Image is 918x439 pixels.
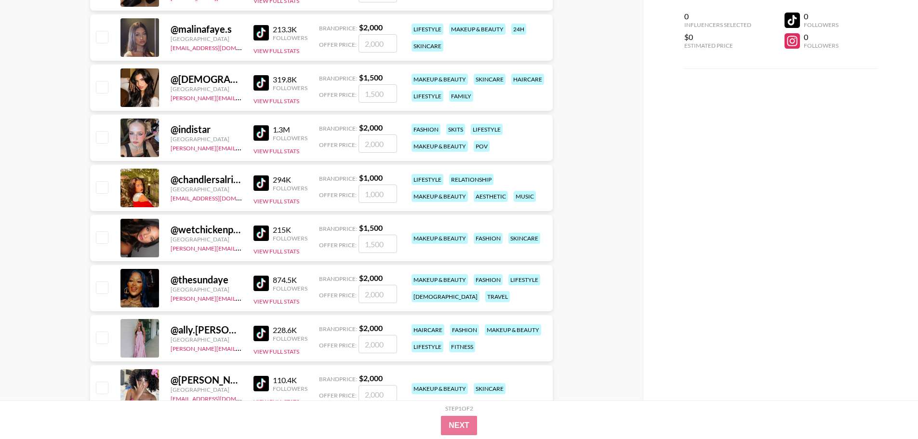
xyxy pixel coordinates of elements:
[253,398,299,405] button: View Full Stats
[319,91,357,98] span: Offer Price:
[273,75,307,84] div: 319.8K
[319,241,357,249] span: Offer Price:
[253,326,269,341] img: TikTok
[171,224,242,236] div: @ wetchickenpapisauce
[171,386,242,393] div: [GEOGRAPHIC_DATA]
[171,193,267,202] a: [EMAIL_ADDRESS][DOMAIN_NAME]
[171,73,242,85] div: @ [DEMOGRAPHIC_DATA]
[171,35,242,42] div: [GEOGRAPHIC_DATA]
[804,12,838,21] div: 0
[412,274,468,285] div: makeup & beauty
[171,135,242,143] div: [GEOGRAPHIC_DATA]
[253,198,299,205] button: View Full Stats
[319,141,357,148] span: Offer Price:
[508,274,540,285] div: lifestyle
[273,325,307,335] div: 228.6K
[273,225,307,235] div: 215K
[273,375,307,385] div: 110.4K
[359,223,383,232] strong: $ 1,500
[253,97,299,105] button: View Full Stats
[412,191,468,202] div: makeup & beauty
[359,285,397,303] input: 2,000
[412,291,479,302] div: [DEMOGRAPHIC_DATA]
[171,343,359,352] a: [PERSON_NAME][EMAIL_ADDRESS][PERSON_NAME][DOMAIN_NAME]
[412,141,468,152] div: makeup & beauty
[412,40,443,52] div: skincare
[171,236,242,243] div: [GEOGRAPHIC_DATA]
[449,174,493,185] div: relationship
[273,185,307,192] div: Followers
[449,91,473,102] div: family
[273,285,307,292] div: Followers
[319,125,357,132] span: Brand Price:
[412,174,443,185] div: lifestyle
[359,373,383,383] strong: $ 2,000
[171,93,359,102] a: [PERSON_NAME][EMAIL_ADDRESS][PERSON_NAME][DOMAIN_NAME]
[319,325,357,333] span: Brand Price:
[253,147,299,155] button: View Full Stats
[273,385,307,392] div: Followers
[319,275,357,282] span: Brand Price:
[471,124,503,135] div: lifestyle
[441,416,477,435] button: Next
[253,276,269,291] img: TikTok
[359,173,383,182] strong: $ 1,000
[508,233,540,244] div: skincare
[474,233,503,244] div: fashion
[171,286,242,293] div: [GEOGRAPHIC_DATA]
[359,323,383,333] strong: $ 2,000
[412,341,443,352] div: lifestyle
[449,341,475,352] div: fitness
[273,134,307,142] div: Followers
[171,274,242,286] div: @ thesundaye
[253,25,269,40] img: TikTok
[359,34,397,53] input: 2,000
[412,324,444,335] div: haircare
[359,23,383,32] strong: $ 2,000
[273,175,307,185] div: 294K
[359,123,383,132] strong: $ 2,000
[319,342,357,349] span: Offer Price:
[412,24,443,35] div: lifestyle
[684,32,751,42] div: $0
[359,73,383,82] strong: $ 1,500
[804,32,838,42] div: 0
[804,21,838,28] div: Followers
[485,291,510,302] div: travel
[449,24,506,35] div: makeup & beauty
[412,74,468,85] div: makeup & beauty
[684,21,751,28] div: Influencers Selected
[253,348,299,355] button: View Full Stats
[171,42,267,52] a: [EMAIL_ADDRESS][DOMAIN_NAME]
[171,336,242,343] div: [GEOGRAPHIC_DATA]
[273,125,307,134] div: 1.3M
[684,42,751,49] div: Estimated Price
[253,125,269,141] img: TikTok
[273,235,307,242] div: Followers
[273,25,307,34] div: 213.3K
[319,75,357,82] span: Brand Price:
[514,191,536,202] div: music
[319,292,357,299] span: Offer Price:
[319,175,357,182] span: Brand Price:
[412,124,440,135] div: fashion
[319,392,357,399] span: Offer Price:
[359,385,397,403] input: 2,000
[474,191,508,202] div: aesthetic
[171,393,267,402] a: [EMAIL_ADDRESS][DOMAIN_NAME]
[273,84,307,92] div: Followers
[359,335,397,353] input: 2,000
[273,34,307,41] div: Followers
[511,24,526,35] div: 24h
[319,225,357,232] span: Brand Price:
[319,191,357,199] span: Offer Price:
[171,173,242,186] div: @ chandlersalright
[446,124,465,135] div: skits
[171,243,313,252] a: [PERSON_NAME][EMAIL_ADDRESS][DOMAIN_NAME]
[171,374,242,386] div: @ [PERSON_NAME].[PERSON_NAME]
[253,226,269,241] img: TikTok
[273,335,307,342] div: Followers
[253,75,269,91] img: TikTok
[359,235,397,253] input: 1,500
[804,42,838,49] div: Followers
